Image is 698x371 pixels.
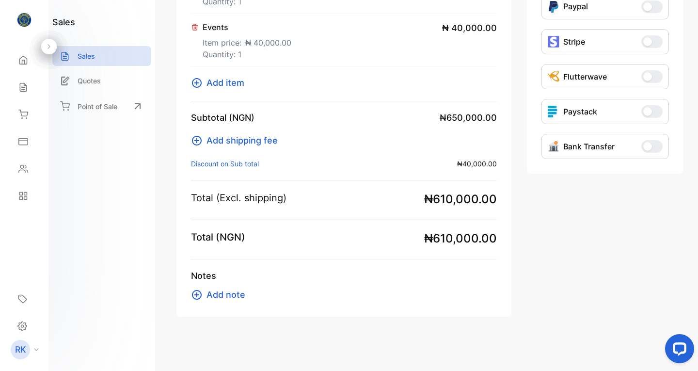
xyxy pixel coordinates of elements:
span: ₦650,000.00 [440,111,497,124]
button: Add item [191,76,250,89]
p: Quantity: 1 [203,48,291,60]
img: Icon [548,141,559,152]
p: Discount on Sub total [191,159,259,169]
a: Point of Sale [52,96,151,117]
p: Quotes [78,76,101,86]
button: Add shipping fee [191,134,284,147]
p: Paypal [563,0,588,13]
p: Total (NGN) [191,230,245,244]
span: Add item [206,76,244,89]
span: ₦610,000.00 [424,191,497,208]
img: logo [17,13,32,27]
span: ₦ 40,000.00 [245,37,291,48]
span: Add note [206,288,245,301]
img: icon [548,36,559,48]
img: Icon [548,71,559,82]
span: ₦610,000.00 [424,230,497,247]
p: RK [15,343,26,356]
span: ₦ 40,000.00 [442,21,497,34]
p: Subtotal (NGN) [191,111,254,124]
p: Stripe [563,36,585,48]
p: Sales [78,51,95,61]
button: Add note [191,288,251,301]
p: Flutterwave [563,71,607,82]
a: Quotes [52,71,151,91]
span: Add shipping fee [206,134,278,147]
p: Point of Sale [78,101,117,112]
iframe: LiveChat chat widget [657,330,698,371]
p: Item price: [203,33,291,48]
p: Paystack [563,106,597,117]
p: Notes [191,269,497,282]
p: Events [203,21,291,33]
img: Icon [548,0,559,13]
h1: sales [52,16,75,29]
p: Bank Transfer [563,141,615,152]
span: ₦40,000.00 [457,159,497,169]
a: Sales [52,46,151,66]
img: icon [548,106,559,117]
p: Total (Excl. shipping) [191,191,286,205]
